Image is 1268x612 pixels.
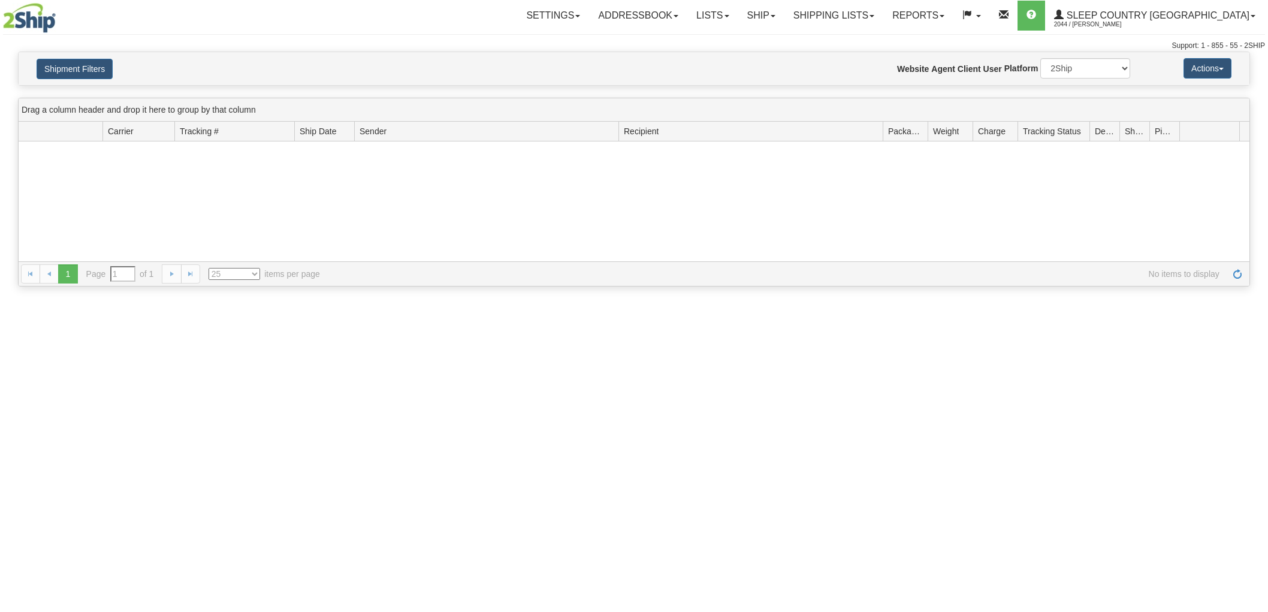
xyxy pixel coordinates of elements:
a: Ship [738,1,784,31]
span: Carrier [108,125,134,137]
span: No items to display [337,268,1219,280]
img: logo2044.jpg [3,3,56,33]
div: grid grouping header [19,98,1249,122]
a: Sleep Country [GEOGRAPHIC_DATA] 2044 / [PERSON_NAME] [1045,1,1264,31]
a: Addressbook [589,1,687,31]
label: Agent [931,63,955,75]
a: Refresh [1228,264,1247,284]
span: Recipient [624,125,659,137]
span: Shipment Issues [1125,125,1145,137]
a: Lists [687,1,738,31]
span: Ship Date [300,125,336,137]
span: items per page [209,268,320,280]
span: Delivery Status [1095,125,1115,137]
span: Weight [933,125,959,137]
a: Settings [517,1,589,31]
span: 2044 / [PERSON_NAME] [1054,19,1144,31]
span: Charge [978,125,1006,137]
span: 1 [58,264,77,284]
label: Platform [1004,62,1038,74]
span: Sender [360,125,387,137]
span: Page of 1 [86,266,154,282]
label: Client [958,63,981,75]
button: Shipment Filters [37,59,113,79]
span: Tracking # [180,125,219,137]
label: User [983,63,1002,75]
span: Tracking Status [1023,125,1081,137]
span: Packages [888,125,923,137]
a: Reports [883,1,953,31]
button: Actions [1184,58,1231,79]
div: Support: 1 - 855 - 55 - 2SHIP [3,41,1265,51]
span: Sleep Country [GEOGRAPHIC_DATA] [1064,10,1249,20]
label: Website [897,63,929,75]
a: Shipping lists [784,1,883,31]
span: Pickup Status [1155,125,1175,137]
